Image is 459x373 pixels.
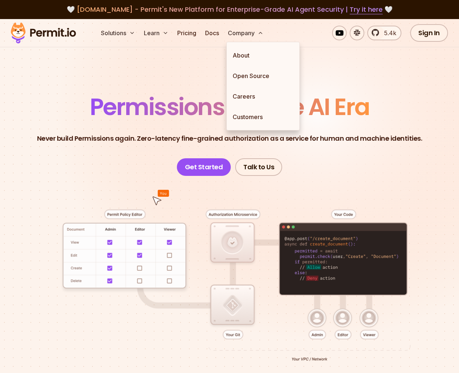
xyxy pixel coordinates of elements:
a: Sign In [410,24,448,42]
img: Permit logo [7,21,79,45]
a: 5.4k [367,26,401,40]
a: About [227,45,299,66]
button: Learn [141,26,171,40]
a: Careers [227,86,299,107]
div: 🤍 🤍 [18,4,441,15]
button: Solutions [98,26,138,40]
a: Pricing [174,26,199,40]
a: Customers [227,107,299,127]
p: Never build Permissions again. Zero-latency fine-grained authorization as a service for human and... [37,133,422,144]
a: Docs [202,26,222,40]
a: Try it here [350,5,383,14]
a: Open Source [227,66,299,86]
span: 5.4k [380,29,396,37]
span: [DOMAIN_NAME] - Permit's New Platform for Enterprise-Grade AI Agent Security | [77,5,383,14]
span: Permissions for The AI Era [90,91,369,123]
a: Talk to Us [235,158,282,176]
a: Get Started [177,158,231,176]
button: Company [225,26,266,40]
